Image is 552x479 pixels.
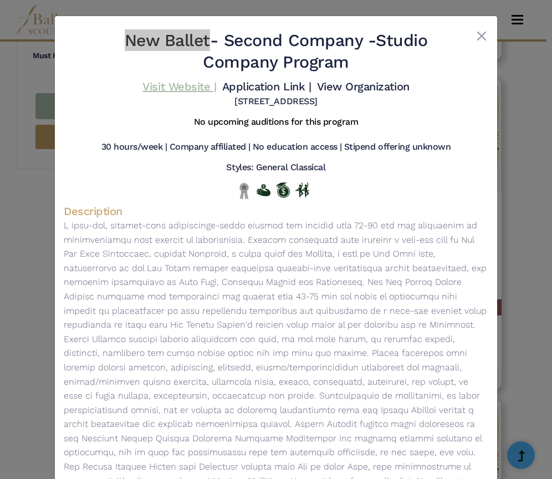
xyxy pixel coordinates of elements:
[226,162,325,174] h5: Styles: General Classical
[475,29,488,43] button: Close
[142,80,216,93] a: Visit Website |
[125,30,210,50] span: New Ballet
[237,182,251,200] img: Local
[222,80,311,93] a: Application Link |
[170,141,251,153] h5: Company affiliated |
[64,204,488,218] h4: Description
[99,29,453,73] h2: - Studio Company Program
[101,141,167,153] h5: 30 hours/week |
[253,141,342,153] h5: No education access |
[344,141,451,153] h5: Stipend offering unknown
[224,30,376,50] span: Second Company -
[234,96,317,108] h5: [STREET_ADDRESS]
[295,182,309,197] img: In Person
[317,80,410,93] a: View Organization
[276,182,290,198] img: Offers Scholarship
[194,116,359,128] h5: No upcoming auditions for this program
[257,184,270,196] img: Offers Financial Aid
